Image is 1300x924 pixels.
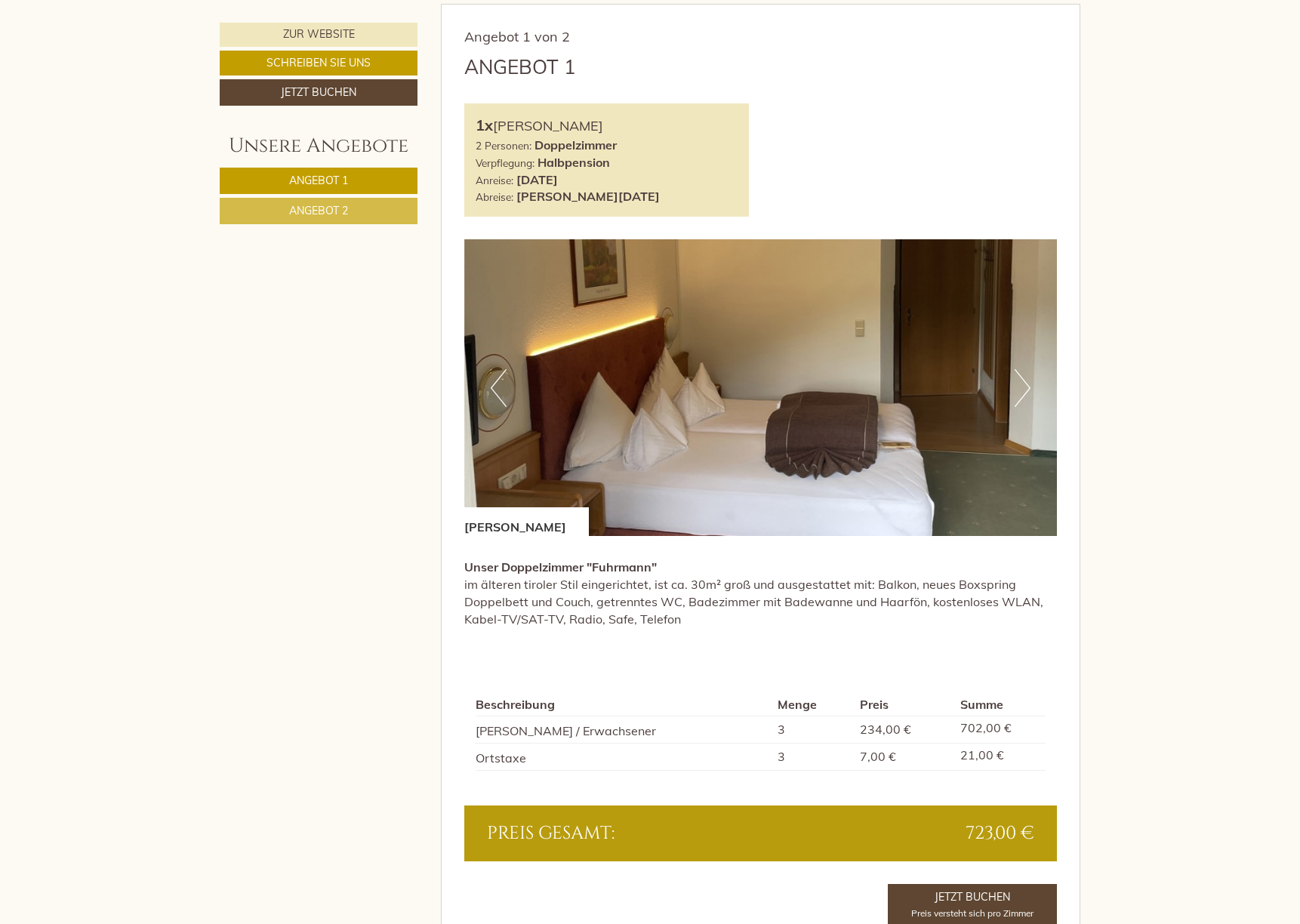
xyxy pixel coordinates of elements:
[860,722,911,737] span: 234,00 €
[476,744,772,771] td: Ortstaxe
[772,744,853,771] td: 3
[491,369,507,407] button: Previous
[772,716,853,744] td: 3
[476,115,493,134] b: 1x
[220,51,417,75] a: Schreiben Sie uns
[954,693,1046,716] th: Summe
[476,139,531,152] small: 2 Personen:
[911,907,1034,919] span: Preis versteht sich pro Zimmer
[464,559,1058,627] p: im älteren tiroler Stil eingerichtet, ist ca. 30m² groß und ausgestattet mit: Balkon, neues Boxsp...
[464,559,657,574] strong: Unser Doppelzimmer "Fuhrmann"
[220,132,417,160] div: Unsere Angebote
[476,115,738,137] div: [PERSON_NAME]
[289,204,348,217] span: Angebot 2
[476,693,772,716] th: Beschreibung
[464,28,570,45] span: Angebot 1 von 2
[772,693,853,716] th: Menge
[464,53,576,81] div: Angebot 1
[464,239,1058,536] img: image
[476,174,513,186] small: Anreise:
[220,23,417,47] a: Zur Website
[476,821,761,846] div: Preis gesamt:
[966,821,1034,846] span: 723,00 €
[464,507,589,536] div: [PERSON_NAME]
[538,155,610,170] b: Halbpension
[476,156,534,169] small: Verpflegung:
[220,79,417,106] a: Jetzt buchen
[476,190,513,203] small: Abreise:
[854,693,955,716] th: Preis
[954,716,1046,744] td: 702,00 €
[1015,369,1030,407] button: Next
[516,172,558,187] b: [DATE]
[476,716,772,744] td: [PERSON_NAME] / Erwachsener
[534,137,617,152] b: Doppelzimmer
[516,189,660,204] b: [PERSON_NAME][DATE]
[860,749,896,764] span: 7,00 €
[954,744,1046,771] td: 21,00 €
[289,174,348,187] span: Angebot 1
